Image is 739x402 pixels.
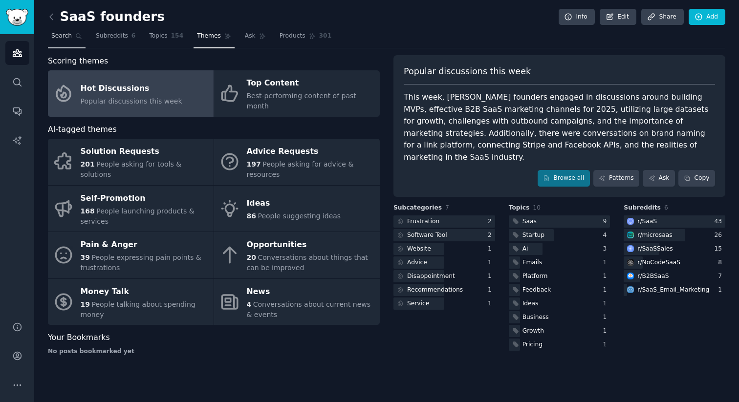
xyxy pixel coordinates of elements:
div: Advice [407,258,427,267]
a: NoCodeSaaSr/NoCodeSaaS8 [624,256,725,269]
a: SaaSr/SaaS43 [624,215,725,228]
div: r/ B2BSaaS [637,272,669,281]
a: Info [559,9,595,25]
div: 26 [714,231,725,240]
a: Patterns [593,170,639,187]
a: Share [641,9,683,25]
a: Recommendations1 [393,284,495,296]
div: 2 [488,231,495,240]
a: SaaSSalesr/SaaSSales15 [624,243,725,255]
div: No posts bookmarked yet [48,347,380,356]
div: 9 [603,217,610,226]
a: Advice1 [393,256,495,269]
a: Business1 [509,311,610,323]
div: Hot Discussions [81,81,182,96]
img: SaaSSales [627,245,634,252]
a: Service1 [393,297,495,310]
div: Frustration [407,217,439,226]
div: 1 [603,272,610,281]
div: Solution Requests [81,144,209,160]
div: Top Content [247,76,375,91]
div: Saas [522,217,537,226]
a: Startup4 [509,229,610,241]
a: Search [48,28,86,48]
span: Conversations about things that can be improved [247,254,368,272]
span: Topics [149,32,167,41]
div: 1 [603,340,610,349]
div: 2 [488,217,495,226]
div: Growth [522,327,544,336]
div: 1 [488,258,495,267]
div: 1 [718,286,725,295]
a: Top ContentBest-performing content of past month [214,70,380,117]
div: Service [407,299,429,308]
img: microsaas [627,232,634,238]
div: 8 [718,258,725,267]
a: Platform1 [509,270,610,282]
a: Self-Promotion168People launching products & services [48,186,214,232]
div: r/ microsaas [637,231,672,240]
span: Ask [245,32,256,41]
span: People asking for tools & solutions [81,160,182,178]
div: Ideas [522,299,539,308]
a: microsaasr/microsaas26 [624,229,725,241]
div: Business [522,313,549,322]
span: AI-tagged themes [48,124,117,136]
div: Startup [522,231,544,240]
a: Feedback1 [509,284,610,296]
span: Popular discussions this week [81,97,182,105]
div: Recommendations [407,286,463,295]
span: People talking about spending money [81,300,196,318]
a: Software Tool2 [393,229,495,241]
span: Popular discussions this week [404,65,531,78]
div: Money Talk [81,284,209,299]
img: B2BSaaS [627,273,634,279]
span: Topics [509,204,530,212]
span: 301 [319,32,332,41]
span: Conversations about current news & events [247,300,371,318]
div: 1 [603,327,610,336]
h2: SaaS founders [48,9,165,25]
span: Subreddits [624,204,661,212]
div: 1 [488,245,495,254]
div: 1 [488,272,495,281]
a: Ask [241,28,269,48]
span: 6 [664,204,668,211]
a: Pain & Anger39People expressing pain points & frustrations [48,232,214,278]
span: 6 [131,32,136,41]
div: 1 [603,299,610,308]
div: Feedback [522,286,551,295]
span: 86 [247,212,256,220]
a: Emails1 [509,256,610,269]
div: Platform [522,272,548,281]
a: Ask [643,170,675,187]
a: News4Conversations about current news & events [214,279,380,325]
img: GummySearch logo [6,9,28,26]
a: Opportunities20Conversations about things that can be improved [214,232,380,278]
span: 4 [247,300,252,308]
span: 10 [533,204,541,211]
div: Pricing [522,340,543,349]
span: Search [51,32,72,41]
div: Software Tool [407,231,447,240]
span: People launching products & services [81,207,195,225]
a: Frustration2 [393,215,495,228]
span: Themes [197,32,221,41]
img: SaaS [627,218,634,225]
a: Disappointment1 [393,270,495,282]
a: Ideas86People suggesting ideas [214,186,380,232]
div: 1 [488,299,495,308]
a: Topics154 [146,28,187,48]
div: 1 [603,258,610,267]
span: 7 [445,204,449,211]
span: People asking for advice & resources [247,160,354,178]
a: Ai3 [509,243,610,255]
a: Add [689,9,725,25]
div: Disappointment [407,272,455,281]
a: Products301 [276,28,335,48]
div: Ai [522,245,528,254]
a: Saas9 [509,215,610,228]
div: r/ SaaSSales [637,245,673,254]
span: Scoring themes [48,55,108,67]
span: Subcategories [393,204,442,212]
